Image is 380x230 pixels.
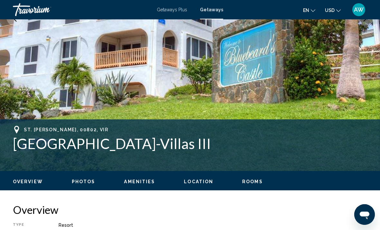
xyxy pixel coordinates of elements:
button: Photos [72,179,95,185]
h1: [GEOGRAPHIC_DATA]-Villas III [13,135,367,152]
button: Location [184,179,213,185]
span: Location [184,179,213,184]
button: Rooms [242,179,263,185]
span: USD [325,8,335,13]
div: Type [13,223,43,228]
span: St. [PERSON_NAME], 00802, VIR [24,127,109,132]
a: Travorium [13,3,150,16]
h2: Overview [13,203,367,216]
iframe: Button to launch messaging window [354,204,375,225]
span: Overview [13,179,43,184]
span: AW [354,6,364,13]
span: Rooms [242,179,263,184]
span: Amenities [124,179,155,184]
span: en [303,8,309,13]
button: Change currency [325,5,341,15]
button: User Menu [350,3,367,16]
span: Photos [72,179,95,184]
a: Getaways Plus [157,7,187,12]
a: Getaways [200,7,223,12]
div: Resort [59,223,367,228]
button: Amenities [124,179,155,185]
button: Change language [303,5,315,15]
button: Overview [13,179,43,185]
